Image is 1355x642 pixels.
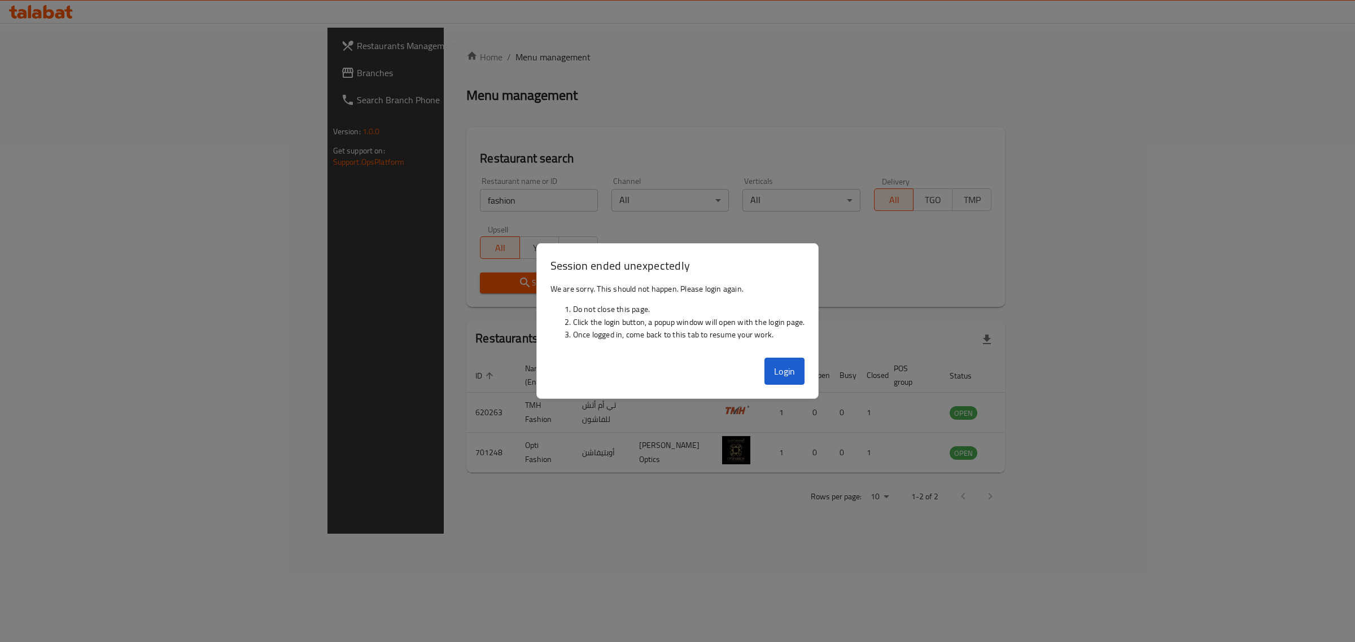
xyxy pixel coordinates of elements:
[573,316,805,328] li: Click the login button, a popup window will open with the login page.
[573,303,805,315] li: Do not close this page.
[550,257,805,274] h3: Session ended unexpectedly
[764,358,805,385] button: Login
[573,328,805,341] li: Once logged in, come back to this tab to resume your work.
[537,278,819,354] div: We are sorry. This should not happen. Please login again.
